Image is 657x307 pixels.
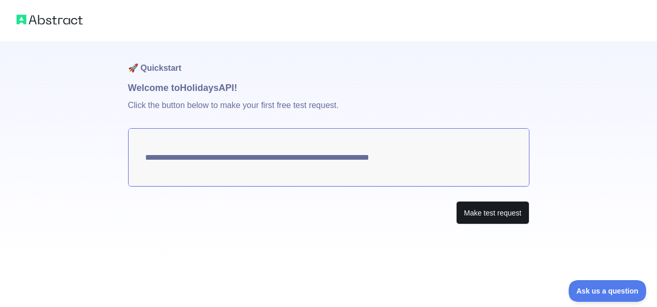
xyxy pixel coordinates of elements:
p: Click the button below to make your first free test request. [128,95,529,128]
img: Abstract logo [17,12,83,27]
h1: Welcome to Holidays API! [128,81,529,95]
button: Make test request [456,201,529,224]
h1: 🚀 Quickstart [128,41,529,81]
iframe: Toggle Customer Support [569,280,647,302]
